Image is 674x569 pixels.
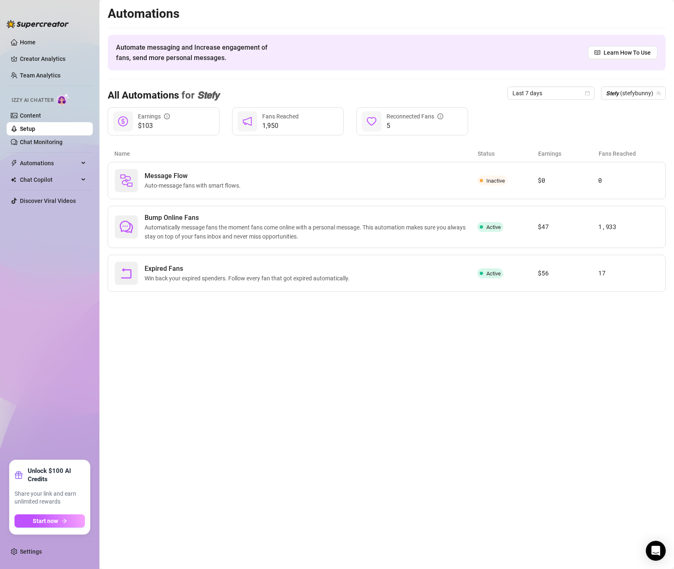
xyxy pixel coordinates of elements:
img: Chat Copilot [11,177,16,183]
span: heart [367,116,377,126]
span: gift [14,471,23,479]
a: Creator Analytics [20,52,86,65]
article: $47 [538,222,598,232]
span: Active [486,224,501,230]
span: info-circle [164,113,170,119]
span: thunderbolt [11,160,17,166]
span: 5 [387,121,443,131]
img: svg%3e [120,174,133,187]
span: Fans Reached [262,113,299,120]
a: Settings [20,548,42,555]
span: Expired Fans [145,264,353,274]
span: info-circle [437,113,443,119]
span: 𝙎𝙩𝙚𝙛𝙮 (stefybunny) [606,87,661,99]
article: Fans Reached [599,149,659,158]
span: read [594,50,600,55]
span: Win back your expired spenders. Follow every fan that got expired automatically. [145,274,353,283]
span: calendar [585,91,590,96]
span: Message Flow [145,171,244,181]
article: Status [478,149,538,158]
span: team [656,91,661,96]
h3: All Automations [108,89,219,102]
article: Name [114,149,478,158]
span: 1,950 [262,121,299,131]
span: Chat Copilot [20,173,79,186]
span: Learn How To Use [604,48,651,57]
article: $0 [538,176,598,186]
div: Open Intercom Messenger [646,541,666,561]
span: Automations [20,157,79,170]
h2: Automations [108,6,666,22]
a: Home [20,39,36,46]
article: 1,933 [598,222,659,232]
span: Active [486,270,501,277]
span: Start now [33,518,58,524]
span: $103 [138,121,170,131]
a: Setup [20,125,35,132]
span: comment [120,220,133,234]
a: Discover Viral Videos [20,198,76,204]
div: Reconnected Fans [387,112,443,121]
span: Automate messaging and Increase engagement of fans, send more personal messages. [116,42,275,63]
button: Start nowarrow-right [14,514,85,528]
span: Auto-message fans with smart flows. [145,181,244,190]
span: Share your link and earn unlimited rewards [14,490,85,506]
a: Learn How To Use [588,46,657,59]
span: dollar [118,116,128,126]
article: Earnings [538,149,599,158]
article: $56 [538,268,598,278]
article: 17 [598,268,659,278]
img: logo-BBDzfeDw.svg [7,20,69,28]
a: Content [20,112,41,119]
div: Earnings [138,112,170,121]
span: notification [242,116,252,126]
span: Automatically message fans the moment fans come online with a personal message. This automation m... [145,223,477,241]
span: rollback [120,267,133,280]
span: Inactive [486,178,505,184]
span: Last 7 days [512,87,589,99]
strong: Unlock $100 AI Credits [28,467,85,483]
a: Chat Monitoring [20,139,63,145]
span: Bump Online Fans [145,213,477,223]
a: Team Analytics [20,72,60,79]
span: for 𝙎𝙩𝙚𝙛𝙮 [179,89,219,101]
span: Izzy AI Chatter [12,96,53,104]
article: 0 [598,176,659,186]
img: AI Chatter [57,93,70,105]
span: arrow-right [61,518,67,524]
